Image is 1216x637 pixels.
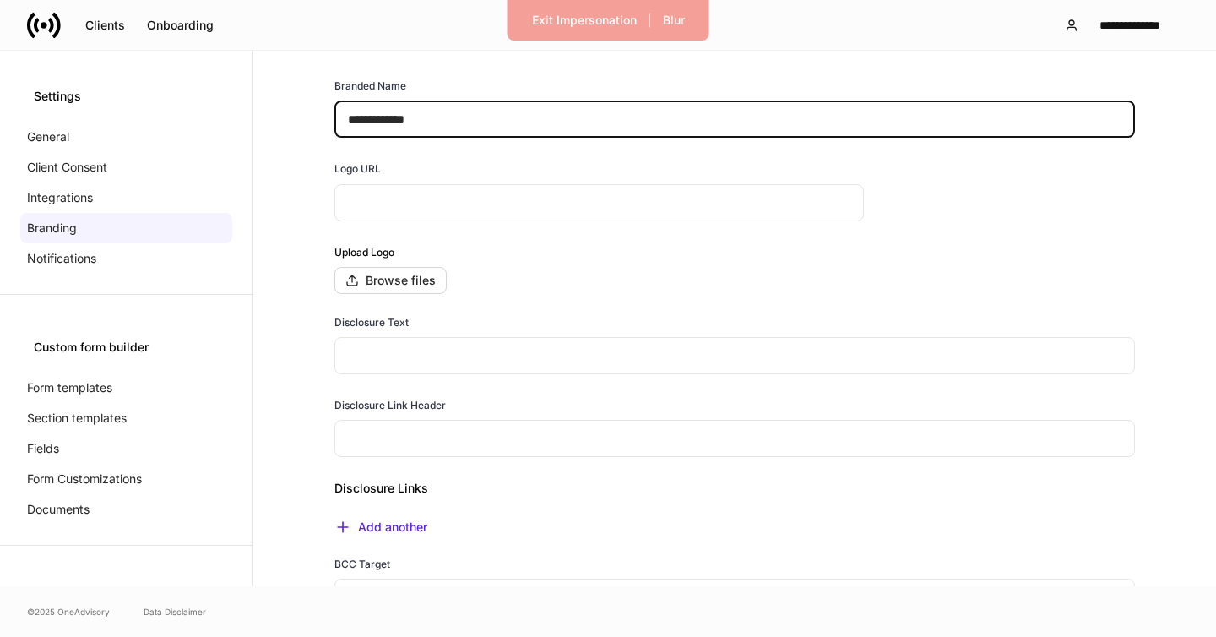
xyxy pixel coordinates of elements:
[27,440,59,457] p: Fields
[334,314,409,330] h6: Disclosure Text
[27,605,110,618] span: © 2025 OneAdvisory
[334,267,447,294] button: Browse files
[147,19,214,31] div: Onboarding
[27,410,127,427] p: Section templates
[20,213,232,243] a: Branding
[334,161,381,177] h6: Logo URL
[27,220,77,237] p: Branding
[20,433,232,464] a: Fields
[20,152,232,182] a: Client Consent
[663,14,685,26] div: Blur
[27,501,90,518] p: Documents
[532,14,637,26] div: Exit Impersonation
[27,128,69,145] p: General
[20,182,232,213] a: Integrations
[334,556,390,572] h6: BCC Target
[20,494,232,525] a: Documents
[20,403,232,433] a: Section templates
[136,12,225,39] button: Onboarding
[34,88,219,105] div: Settings
[27,379,112,396] p: Form templates
[334,519,427,536] button: Add another
[27,471,142,487] p: Form Customizations
[652,7,696,34] button: Blur
[144,605,206,618] a: Data Disclaimer
[74,12,136,39] button: Clients
[334,397,446,413] h6: Disclosure Link Header
[34,339,219,356] div: Custom form builder
[85,19,125,31] div: Clients
[27,189,93,206] p: Integrations
[27,159,107,176] p: Client Consent
[521,7,648,34] button: Exit Impersonation
[20,464,232,494] a: Form Customizations
[20,373,232,403] a: Form templates
[27,250,96,267] p: Notifications
[334,244,1135,260] h6: Upload Logo
[20,243,232,274] a: Notifications
[334,78,406,94] h6: Branded Name
[345,274,436,287] div: Browse files
[321,460,1135,497] div: Disclosure Links
[20,122,232,152] a: General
